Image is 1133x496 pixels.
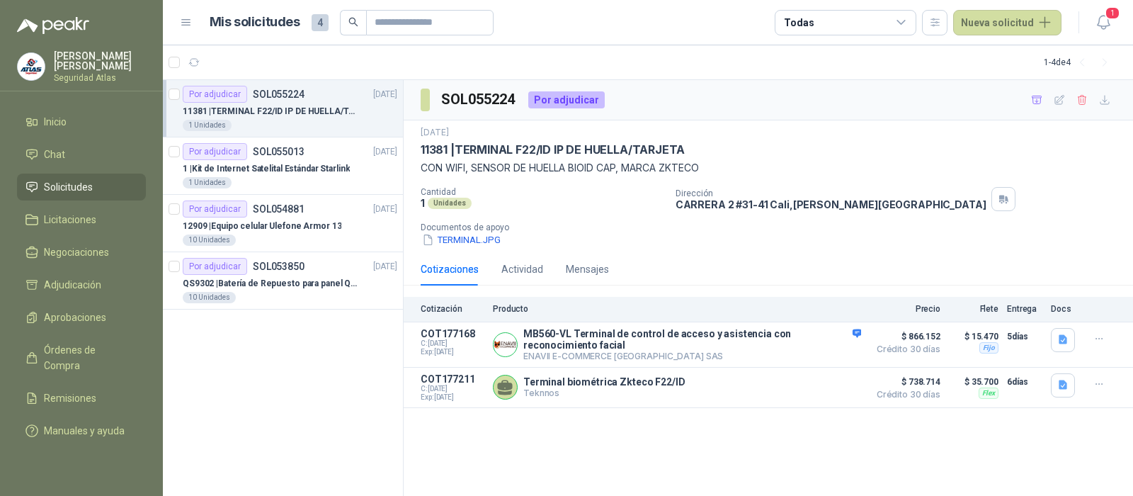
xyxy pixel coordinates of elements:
span: Licitaciones [44,212,96,227]
div: Por adjudicar [183,143,247,160]
span: Manuales y ayuda [44,423,125,439]
button: Nueva solicitud [953,10,1061,35]
span: C: [DATE] [421,339,484,348]
p: QS9302 | Batería de Repuesto para panel Qolsys QS9302 [183,277,359,291]
span: Exp: [DATE] [421,348,484,356]
a: Por adjudicarSOL055013[DATE] 1 |Kit de Internet Satelital Estándar Starlink1 Unidades [163,137,403,195]
div: 1 - 4 de 4 [1044,51,1116,74]
div: Unidades [428,198,472,209]
a: Solicitudes [17,174,146,201]
img: Company Logo [494,333,517,356]
p: 5 días [1007,328,1042,345]
p: COT177211 [421,373,484,385]
p: [DATE] [373,145,397,159]
p: 6 días [1007,373,1042,390]
a: Adjudicación [17,271,146,298]
button: TERMINAL.JPG [421,232,502,247]
p: 1 | Kit de Internet Satelital Estándar Starlink [183,162,350,176]
a: Remisiones [17,385,146,412]
span: Aprobaciones [44,310,106,325]
p: 11381 | TERMINAL F22/ID IP DE HUELLA/TARJETA [183,105,359,118]
p: SOL055224 [253,89,304,99]
span: Órdenes de Compra [44,342,132,373]
p: [DATE] [373,203,397,216]
p: COT177168 [421,328,484,339]
p: ENAVII E-COMMERCE [GEOGRAPHIC_DATA] SAS [523,351,861,361]
a: Por adjudicarSOL053850[DATE] QS9302 |Batería de Repuesto para panel Qolsys QS930210 Unidades [163,252,403,310]
span: $ 738.714 [870,373,940,390]
span: Adjudicación [44,277,101,293]
p: Cotización [421,304,484,314]
img: Company Logo [18,53,45,80]
a: Licitaciones [17,206,146,233]
p: SOL054881 [253,204,304,214]
p: Teknnos [523,388,685,398]
div: Mensajes [566,261,609,277]
p: MB560-VL Terminal de control de acceso y asistencia con reconocimiento facial [523,328,861,351]
p: [DATE] [373,260,397,274]
p: Precio [870,304,940,314]
div: Cotizaciones [421,261,479,277]
span: Chat [44,147,65,162]
h3: SOL055224 [441,89,517,111]
a: Negociaciones [17,239,146,266]
span: search [348,17,358,27]
p: 12909 | Equipo celular Ulefone Armor 13 [183,220,341,233]
a: Aprobaciones [17,304,146,331]
a: Por adjudicarSOL054881[DATE] 12909 |Equipo celular Ulefone Armor 1310 Unidades [163,195,403,252]
p: [PERSON_NAME] [PERSON_NAME] [54,51,146,71]
a: Manuales y ayuda [17,417,146,444]
div: Por adjudicar [183,201,247,218]
div: Actividad [501,261,543,277]
span: 1 [1105,6,1120,20]
div: 1 Unidades [183,120,232,131]
span: C: [DATE] [421,385,484,393]
span: Solicitudes [44,179,93,195]
p: $ 35.700 [949,373,998,390]
a: Inicio [17,108,146,135]
div: 10 Unidades [183,292,236,303]
p: CARRERA 2 #31-41 Cali , [PERSON_NAME][GEOGRAPHIC_DATA] [676,198,986,210]
p: Producto [493,304,861,314]
h1: Mis solicitudes [210,12,300,33]
p: Flete [949,304,998,314]
img: Logo peakr [17,17,89,34]
span: Negociaciones [44,244,109,260]
span: Crédito 30 días [870,390,940,399]
div: Por adjudicar [183,258,247,275]
div: Fijo [979,342,998,354]
div: Flex [979,388,998,399]
p: Cantidad [421,187,664,197]
a: Por adjudicarSOL055224[DATE] 11381 |TERMINAL F22/ID IP DE HUELLA/TARJETA1 Unidades [163,80,403,137]
p: 1 [421,197,425,209]
div: 1 Unidades [183,177,232,188]
span: $ 866.152 [870,328,940,345]
p: $ 15.470 [949,328,998,345]
p: 11381 | TERMINAL F22/ID IP DE HUELLA/TARJETA [421,142,685,157]
p: Documentos de apoyo [421,222,1127,232]
div: Por adjudicar [183,86,247,103]
p: Terminal biométrica Zkteco F22/ID [523,376,685,388]
div: Por adjudicar [528,91,605,108]
p: Dirección [676,188,986,198]
p: Docs [1051,304,1079,314]
div: 10 Unidades [183,235,236,246]
p: Entrega [1007,304,1042,314]
div: Todas [784,15,814,30]
p: SOL053850 [253,261,304,271]
button: 1 [1091,10,1116,35]
p: CON WIFI, SENSOR DE HUELLA BIOID CAP, MARCA ZKTECO [421,160,1116,176]
p: [DATE] [373,88,397,101]
p: [DATE] [421,126,449,140]
span: Exp: [DATE] [421,393,484,402]
span: Inicio [44,114,67,130]
p: SOL055013 [253,147,304,157]
a: Órdenes de Compra [17,337,146,379]
span: Remisiones [44,390,96,406]
span: Crédito 30 días [870,345,940,354]
a: Chat [17,141,146,168]
p: Seguridad Atlas [54,74,146,82]
span: 4 [312,14,329,31]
